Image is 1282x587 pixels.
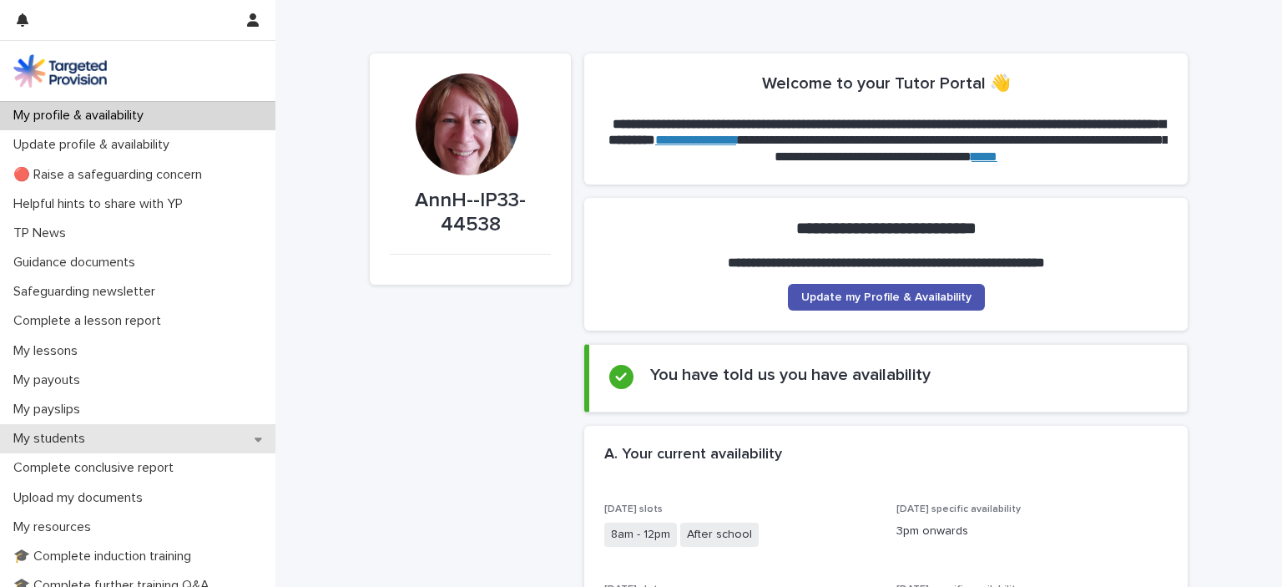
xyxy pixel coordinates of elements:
[7,313,174,329] p: Complete a lesson report
[7,460,187,476] p: Complete conclusive report
[7,225,79,241] p: TP News
[7,549,204,564] p: 🎓 Complete induction training
[13,54,107,88] img: M5nRWzHhSzIhMunXDL62
[7,431,98,447] p: My students
[788,284,985,311] a: Update my Profile & Availability
[604,446,782,464] h2: A. Your current availability
[7,343,91,359] p: My lessons
[390,189,551,237] p: AnnH--IP33-44538
[7,284,169,300] p: Safeguarding newsletter
[604,504,663,514] span: [DATE] slots
[604,523,677,547] span: 8am - 12pm
[896,523,1168,540] p: 3pm onwards
[7,108,157,124] p: My profile & availability
[680,523,759,547] span: After school
[762,73,1011,94] h2: Welcome to your Tutor Portal 👋
[7,255,149,271] p: Guidance documents
[7,137,183,153] p: Update profile & availability
[801,291,972,303] span: Update my Profile & Availability
[7,519,104,535] p: My resources
[7,490,156,506] p: Upload my documents
[7,372,93,388] p: My payouts
[7,402,93,417] p: My payslips
[896,504,1021,514] span: [DATE] specific availability
[650,365,931,385] h2: You have told us you have availability
[7,167,215,183] p: 🔴 Raise a safeguarding concern
[7,196,196,212] p: Helpful hints to share with YP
